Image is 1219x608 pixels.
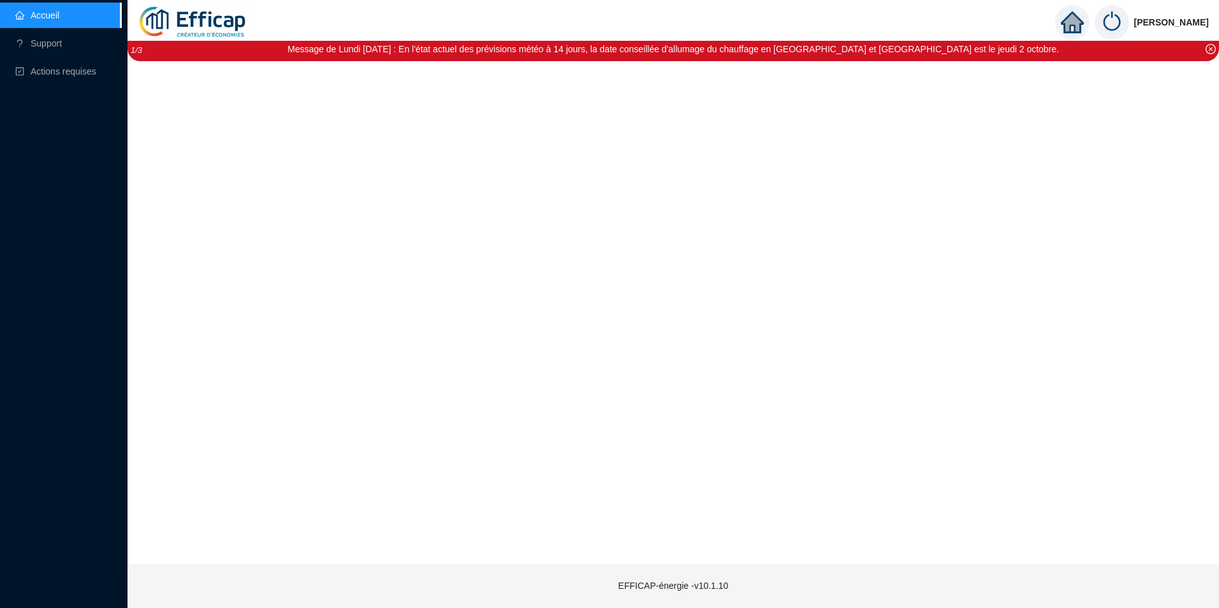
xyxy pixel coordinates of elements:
[1061,11,1084,34] span: home
[15,10,59,20] a: homeAccueil
[288,43,1059,56] div: Message de Lundi [DATE] : En l'état actuel des prévisions météo à 14 jours, la date conseillée d'...
[15,38,62,48] a: questionSupport
[1095,5,1129,40] img: power
[1134,2,1209,43] span: [PERSON_NAME]
[15,67,24,76] span: check-square
[618,581,729,591] span: EFFICAP-énergie - v10.1.10
[131,45,142,55] i: 1 / 3
[1206,44,1216,54] span: close-circle
[31,66,96,76] span: Actions requises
